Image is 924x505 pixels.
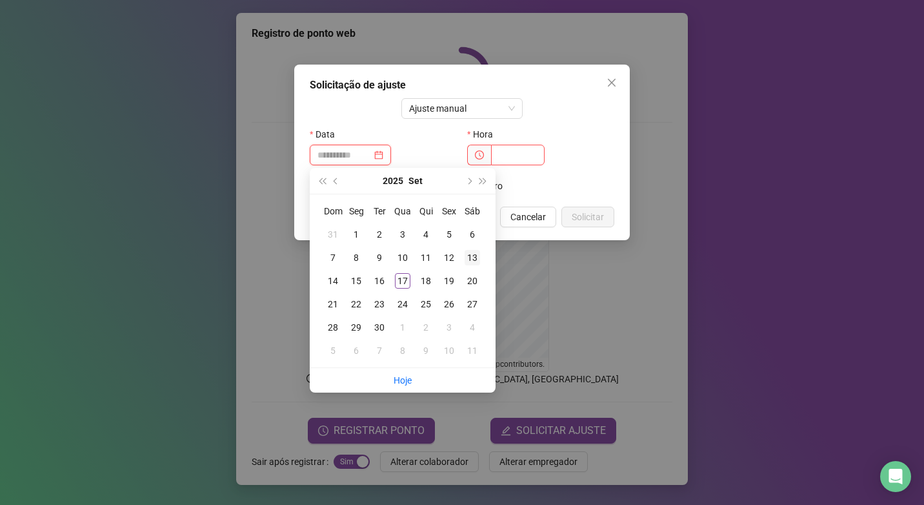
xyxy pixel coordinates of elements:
div: 22 [348,296,364,312]
span: clock-circle [475,150,484,160]
td: 2025-09-20 [461,269,484,293]
td: 2025-09-09 [368,246,391,269]
td: 2025-09-16 [368,269,391,293]
td: 2025-09-08 [345,246,368,269]
td: 2025-10-05 [321,339,345,362]
td: 2025-09-19 [437,269,461,293]
td: 2025-09-02 [368,223,391,246]
div: 9 [372,250,387,265]
button: month panel [408,168,423,194]
td: 2025-09-07 [321,246,345,269]
div: 21 [325,296,341,312]
td: 2025-09-23 [368,293,391,316]
th: Ter [368,200,391,223]
button: prev-year [329,168,343,194]
td: 2025-09-03 [391,223,414,246]
button: year panel [383,168,403,194]
td: 2025-09-30 [368,316,391,339]
td: 2025-09-18 [414,269,437,293]
td: 2025-09-14 [321,269,345,293]
div: 2 [372,227,387,242]
div: 9 [418,343,434,358]
div: 11 [465,343,480,358]
div: 25 [418,296,434,312]
div: Solicitação de ajuste [310,77,614,93]
div: 24 [395,296,410,312]
div: 30 [372,320,387,335]
div: 8 [395,343,410,358]
div: 26 [441,296,457,312]
div: 20 [465,273,480,289]
div: 29 [348,320,364,335]
div: 5 [325,343,341,358]
div: 16 [372,273,387,289]
th: Seg [345,200,368,223]
td: 2025-10-09 [414,339,437,362]
td: 2025-09-15 [345,269,368,293]
th: Sáb [461,200,484,223]
div: 8 [348,250,364,265]
div: 3 [395,227,410,242]
div: 2 [418,320,434,335]
td: 2025-09-27 [461,293,484,316]
div: 19 [441,273,457,289]
div: 27 [465,296,480,312]
div: 7 [372,343,387,358]
td: 2025-09-26 [437,293,461,316]
td: 2025-09-28 [321,316,345,339]
div: 31 [325,227,341,242]
button: next-year [461,168,476,194]
span: Ajuste manual [409,99,516,118]
td: 2025-10-07 [368,339,391,362]
td: 2025-08-31 [321,223,345,246]
div: 23 [372,296,387,312]
span: close [607,77,617,88]
td: 2025-10-04 [461,316,484,339]
a: Hoje [394,375,412,386]
div: 6 [348,343,364,358]
div: Open Intercom Messenger [880,461,911,492]
td: 2025-09-05 [437,223,461,246]
div: 4 [418,227,434,242]
th: Qua [391,200,414,223]
button: super-prev-year [315,168,329,194]
div: 14 [325,273,341,289]
td: 2025-09-12 [437,246,461,269]
td: 2025-10-02 [414,316,437,339]
td: 2025-10-01 [391,316,414,339]
td: 2025-10-11 [461,339,484,362]
span: Cancelar [510,210,546,224]
div: 10 [395,250,410,265]
div: 18 [418,273,434,289]
td: 2025-10-08 [391,339,414,362]
button: Solicitar [561,207,614,227]
td: 2025-09-22 [345,293,368,316]
td: 2025-09-13 [461,246,484,269]
div: 17 [395,273,410,289]
div: 1 [348,227,364,242]
div: 13 [465,250,480,265]
div: 15 [348,273,364,289]
td: 2025-10-10 [437,339,461,362]
div: 28 [325,320,341,335]
td: 2025-09-17 [391,269,414,293]
th: Qui [414,200,437,223]
div: 6 [465,227,480,242]
th: Dom [321,200,345,223]
label: Data [310,124,343,145]
td: 2025-10-06 [345,339,368,362]
button: Close [601,72,622,93]
td: 2025-09-01 [345,223,368,246]
div: 1 [395,320,410,335]
td: 2025-10-03 [437,316,461,339]
td: 2025-09-06 [461,223,484,246]
div: 5 [441,227,457,242]
button: super-next-year [476,168,490,194]
th: Sex [437,200,461,223]
div: 7 [325,250,341,265]
div: 10 [441,343,457,358]
td: 2025-09-25 [414,293,437,316]
td: 2025-09-24 [391,293,414,316]
td: 2025-09-10 [391,246,414,269]
label: Hora [467,124,501,145]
